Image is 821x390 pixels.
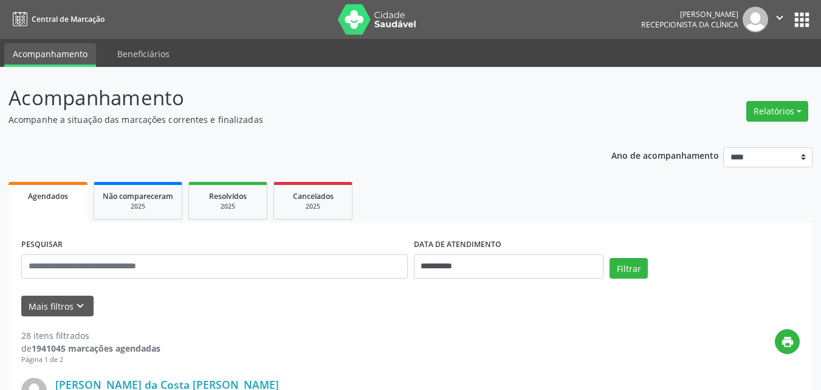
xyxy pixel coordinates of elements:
[641,9,738,19] div: [PERSON_NAME]
[198,202,258,211] div: 2025
[21,355,160,365] div: Página 1 de 2
[9,83,571,113] p: Acompanhamento
[775,329,800,354] button: print
[21,342,160,355] div: de
[103,202,173,211] div: 2025
[28,191,68,201] span: Agendados
[773,11,786,24] i: 
[781,335,794,349] i: print
[21,329,160,342] div: 28 itens filtrados
[293,191,334,201] span: Cancelados
[9,9,105,29] a: Central de Marcação
[103,191,173,201] span: Não compareceram
[32,343,160,354] strong: 1941045 marcações agendadas
[414,235,501,254] label: DATA DE ATENDIMENTO
[4,43,96,67] a: Acompanhamento
[641,19,738,30] span: Recepcionista da clínica
[21,296,94,317] button: Mais filtroskeyboard_arrow_down
[743,7,768,32] img: img
[746,101,808,122] button: Relatórios
[209,191,247,201] span: Resolvidos
[74,299,87,313] i: keyboard_arrow_down
[32,14,105,24] span: Central de Marcação
[21,235,63,254] label: PESQUISAR
[283,202,343,211] div: 2025
[610,258,648,279] button: Filtrar
[109,43,178,64] a: Beneficiários
[9,113,571,126] p: Acompanhe a situação das marcações correntes e finalizadas
[611,147,719,162] p: Ano de acompanhamento
[768,7,791,32] button: 
[791,9,812,30] button: apps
